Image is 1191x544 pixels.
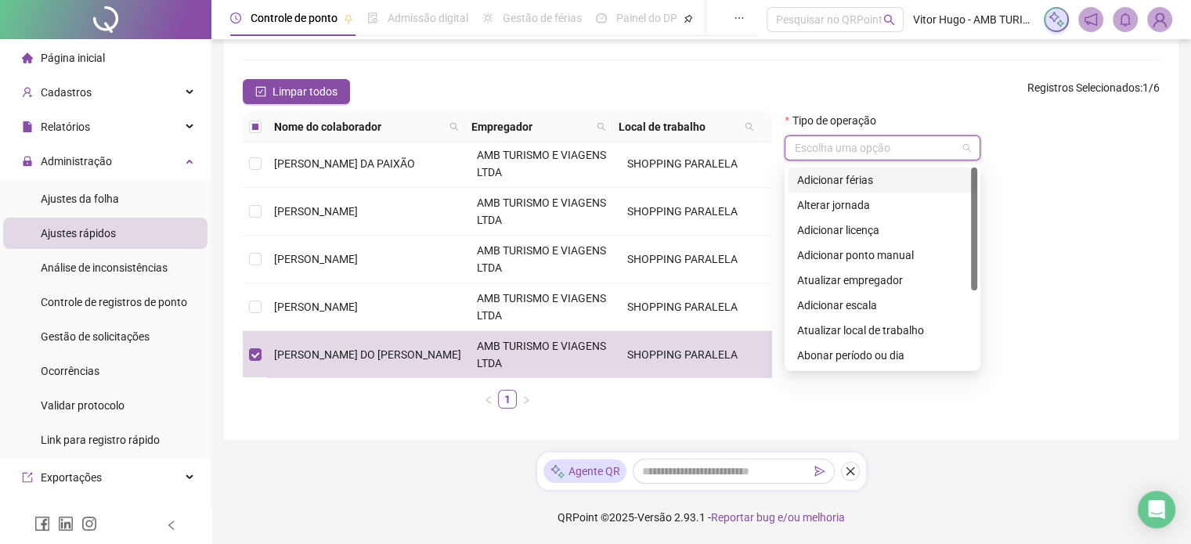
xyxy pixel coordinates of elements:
img: 1722 [1148,8,1171,31]
a: 1 [499,391,516,408]
span: SHOPPING PARALELA [627,348,738,361]
span: Link para registro rápido [41,434,160,446]
span: pushpin [684,14,693,23]
div: Atualizar local de trabalho [797,322,968,339]
span: Ajustes da folha [41,193,119,205]
div: Open Intercom Messenger [1138,491,1175,528]
button: right [517,390,536,409]
div: Abonar período ou dia [797,347,968,364]
div: Adicionar licença [788,218,977,243]
img: sparkle-icon.fc2bf0ac1784a2077858766a79e2daf3.svg [550,463,565,480]
div: Agente QR [543,459,626,483]
div: Adicionar ponto manual [797,247,968,264]
span: Administração [41,155,112,168]
span: AMB TURISMO E VIAGENS LTDA [476,196,605,226]
span: left [166,520,177,531]
li: Próxima página [517,390,536,409]
div: Adicionar escala [788,293,977,318]
span: Limpar todos [272,83,337,100]
span: search [742,115,757,139]
span: AMB TURISMO E VIAGENS LTDA [476,244,605,274]
label: Tipo de operação [785,112,886,129]
span: [PERSON_NAME] DA PAIXÃO [274,157,415,170]
div: Alterar jornada [788,193,977,218]
div: Adicionar férias [797,171,968,189]
span: search [449,122,459,131]
span: check-square [255,86,266,97]
span: search [883,14,895,26]
span: facebook [34,516,50,531]
span: close [845,466,856,477]
div: Adicionar licença [797,222,968,239]
span: notification [1084,13,1098,27]
span: Controle de registros de ponto [41,296,187,308]
span: SHOPPING PARALELA [627,301,738,313]
div: Adicionar ponto manual [788,243,977,268]
span: search [745,122,754,131]
span: Página inicial [41,52,105,64]
div: Abonar período ou dia [788,343,977,368]
span: Ajustes rápidos [41,227,116,240]
span: [PERSON_NAME] [274,205,358,218]
span: left [484,395,493,405]
span: Relatórios [41,121,90,133]
div: Atualizar local de trabalho [788,318,977,343]
span: Registros Selecionados [1027,81,1140,94]
span: Cadastros [41,86,92,99]
span: search [446,115,462,139]
span: Empregador [471,118,591,135]
span: SHOPPING PARALELA [627,205,738,218]
img: sparkle-icon.fc2bf0ac1784a2077858766a79e2daf3.svg [1048,11,1065,28]
div: Atualizar empregador [797,272,968,289]
span: Gestão de férias [503,12,582,24]
span: export [22,472,33,483]
span: right [522,395,531,405]
button: left [479,390,498,409]
span: instagram [81,516,97,531]
span: AMB TURISMO E VIAGENS LTDA [476,149,605,178]
span: sun [482,13,493,23]
span: Local de trabalho [619,118,738,135]
span: [PERSON_NAME] [274,301,358,313]
div: Atualizar empregador [788,268,977,293]
span: SHOPPING PARALELA [627,157,738,170]
li: Página anterior [479,390,498,409]
span: user-add [22,87,33,98]
span: linkedin [58,516,74,531]
span: search [597,122,606,131]
span: pushpin [344,14,353,23]
span: bell [1118,13,1132,27]
span: Validar protocolo [41,399,125,412]
span: Vitor Hugo - AMB TURISMO E VIAGENS LTDA [913,11,1034,28]
span: ellipsis [734,13,745,23]
span: lock [22,156,33,167]
span: clock-circle [230,13,241,23]
span: : 1 / 6 [1027,79,1160,104]
div: Adicionar férias [788,168,977,193]
div: Adicionar escala [797,297,968,314]
li: 1 [498,390,517,409]
span: home [22,52,33,63]
span: Gestão de solicitações [41,330,150,343]
span: search [594,115,609,139]
span: AMB TURISMO E VIAGENS LTDA [476,292,605,322]
span: Controle de ponto [251,12,337,24]
span: Admissão digital [388,12,468,24]
span: Nome do colaborador [274,118,443,135]
span: Ocorrências [41,365,99,377]
span: Análise de inconsistências [41,261,168,274]
span: Reportar bug e/ou melhoria [711,511,845,524]
span: Painel do DP [616,12,677,24]
span: SHOPPING PARALELA [627,253,738,265]
span: send [814,466,825,477]
span: dashboard [596,13,607,23]
span: Exportações [41,471,102,484]
span: Integrações [41,506,99,518]
div: Alterar jornada [797,196,968,214]
span: file-done [367,13,378,23]
span: [PERSON_NAME] [274,253,358,265]
span: AMB TURISMO E VIAGENS LTDA [476,340,605,369]
span: [PERSON_NAME] DO [PERSON_NAME] [274,348,461,361]
span: Versão [637,511,672,524]
button: Limpar todos [243,79,350,104]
